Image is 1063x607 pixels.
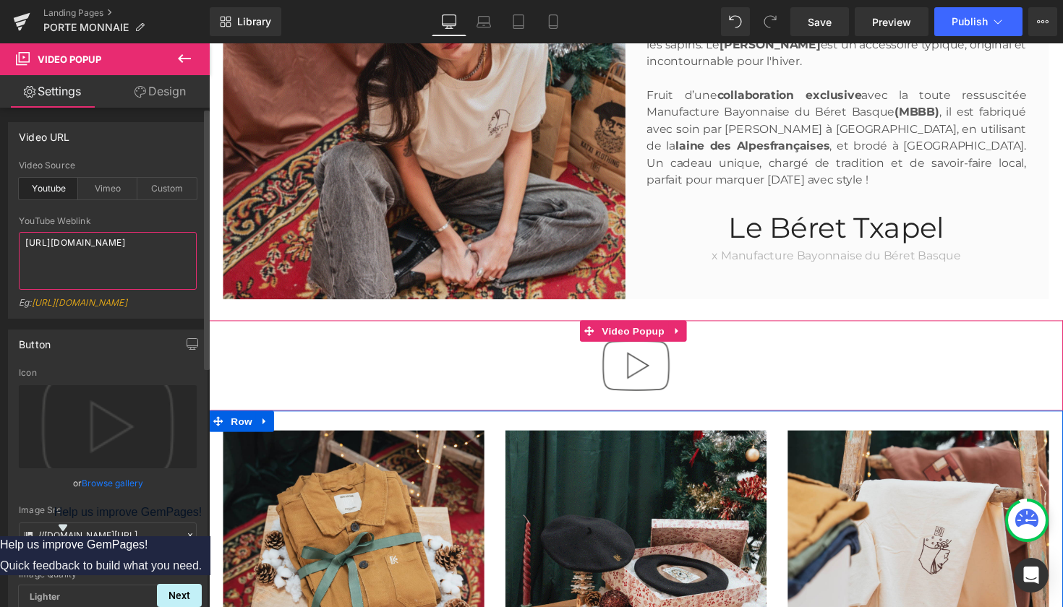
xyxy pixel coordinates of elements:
[32,297,127,308] a: [URL][DOMAIN_NAME]
[48,376,67,398] a: Expand / Collapse
[54,506,202,518] span: Help us improve GemPages!
[43,7,210,19] a: Landing Pages
[721,7,750,36] button: Undo
[432,7,466,36] a: Desktop
[808,14,832,30] span: Save
[448,46,837,147] span: Fruit d’une avec la toute ressuscitée Manufacture Bayonnaise du Béret Basque , il est fabriqué av...
[448,172,837,207] p: Le Béret Txapel
[43,22,129,33] span: PORTE MONNAIE
[501,7,536,36] a: Tablet
[448,210,837,227] p: x Manufacture Bayonnaise du Béret Basque
[756,7,785,36] button: Redo
[82,470,143,496] a: Browse gallery
[237,15,271,28] span: Library
[210,7,281,36] a: New Library
[54,506,202,536] button: Show survey - Help us improve GemPages!
[38,53,101,65] span: Video Popup
[466,7,501,36] a: Laptop
[470,284,489,306] a: Expand / Collapse
[19,178,78,199] div: Youtube
[108,75,213,108] a: Design
[855,7,928,36] a: Preview
[137,178,197,199] div: Custom
[702,64,748,77] strong: (MBBB)
[1028,7,1057,36] button: More
[872,14,911,30] span: Preview
[934,7,1023,36] button: Publish
[19,216,197,226] div: YouTube Weblink
[521,46,669,60] strong: collaboration exclusive
[1014,558,1049,593] div: Open Intercom Messenger
[19,505,197,515] div: Image Src
[19,330,51,350] div: Button
[19,160,197,171] div: Video Source
[536,7,571,36] a: Mobile
[19,297,197,318] div: Eg:
[391,284,484,376] img: Video
[78,178,137,199] div: Vimeo
[399,284,471,306] span: Video Popup
[952,16,988,27] span: Publish
[19,475,197,491] div: or
[478,98,575,112] strong: laine des Alpes
[19,376,48,398] span: Row
[19,368,197,378] div: Icon
[575,98,636,112] strong: françaises
[19,123,70,143] div: Video URL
